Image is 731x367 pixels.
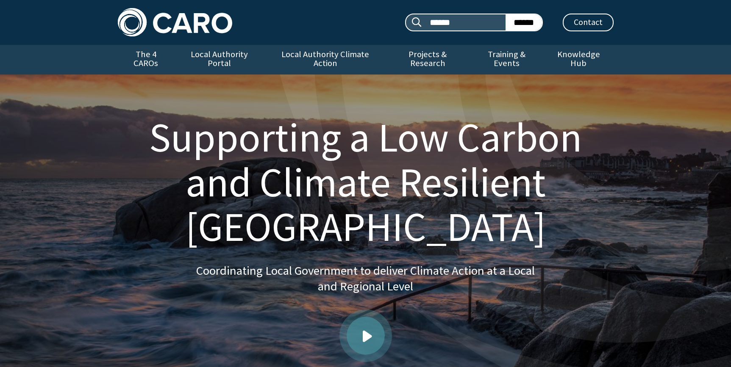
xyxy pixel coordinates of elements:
a: Local Authority Climate Action [265,45,386,75]
a: Local Authority Portal [174,45,265,75]
img: Caro logo [118,8,232,36]
a: Projects & Research [386,45,470,75]
a: Knowledge Hub [544,45,613,75]
a: Contact [563,14,614,31]
a: Play video [347,317,385,355]
h1: Supporting a Low Carbon and Climate Resilient [GEOGRAPHIC_DATA] [128,115,603,249]
p: Coordinating Local Government to deliver Climate Action at a Local and Regional Level [196,263,535,295]
a: The 4 CAROs [118,45,174,75]
a: Training & Events [470,45,544,75]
